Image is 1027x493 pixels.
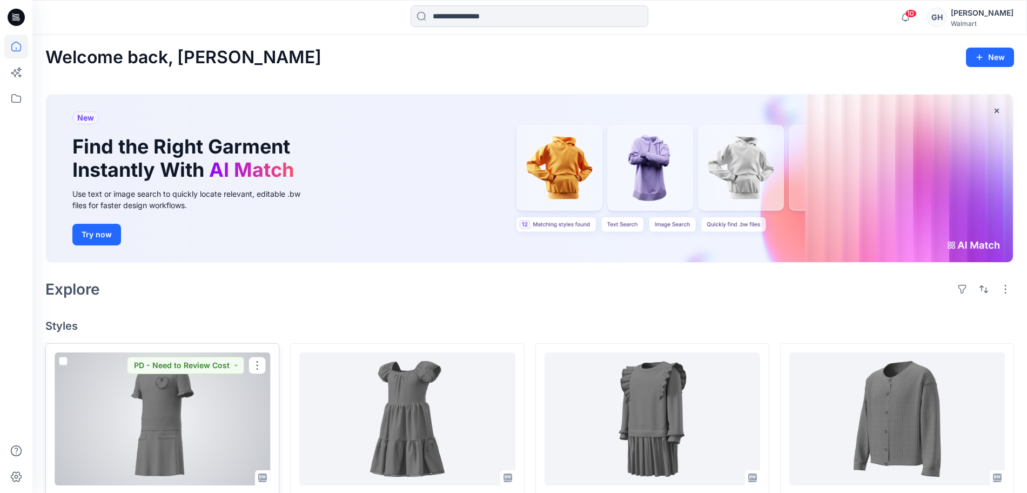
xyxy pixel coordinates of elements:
[951,6,1013,19] div: [PERSON_NAME]
[55,352,270,485] a: Sweater Set_Heart Pocket
[927,8,947,27] div: GH
[45,319,1014,332] h4: Styles
[72,135,299,182] h1: Find the Right Garment Instantly With
[951,19,1013,28] div: Walmart
[77,111,94,124] span: New
[299,352,515,485] a: HQ260586_WN SMOCKED DRESS
[545,352,760,485] a: Mixed Media Dress 2
[209,158,294,182] span: AI Match
[72,188,316,211] div: Use text or image search to quickly locate relevant, editable .bw files for faster design workflows.
[789,352,1005,485] a: Cricket Cardi (Solid & Stripe)
[72,224,121,245] button: Try now
[45,281,100,298] h2: Explore
[966,48,1014,67] button: New
[905,9,917,18] span: 10
[45,48,321,68] h2: Welcome back, [PERSON_NAME]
